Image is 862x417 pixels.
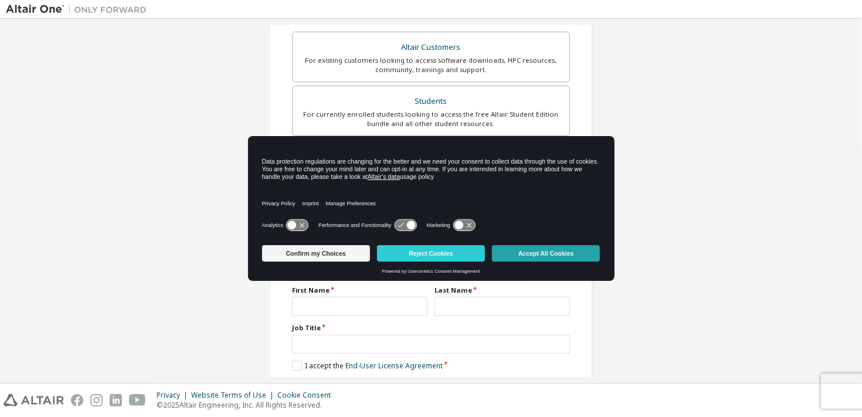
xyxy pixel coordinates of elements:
[191,391,277,400] div: Website Terms of Use
[6,4,152,15] img: Altair One
[71,394,83,406] img: facebook.svg
[435,286,570,295] label: Last Name
[292,361,443,371] label: I accept the
[300,56,562,74] div: For existing customers looking to access software downloads, HPC resources, community, trainings ...
[110,394,122,406] img: linkedin.svg
[292,286,427,295] label: First Name
[4,394,64,406] img: altair_logo.svg
[90,394,103,406] img: instagram.svg
[129,394,146,406] img: youtube.svg
[277,391,338,400] div: Cookie Consent
[300,39,562,56] div: Altair Customers
[300,93,562,110] div: Students
[157,391,191,400] div: Privacy
[292,323,570,333] label: Job Title
[157,400,338,410] p: © 2025 Altair Engineering, Inc. All Rights Reserved.
[300,110,562,128] div: For currently enrolled students looking to access the free Altair Student Edition bundle and all ...
[345,361,443,371] a: End-User License Agreement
